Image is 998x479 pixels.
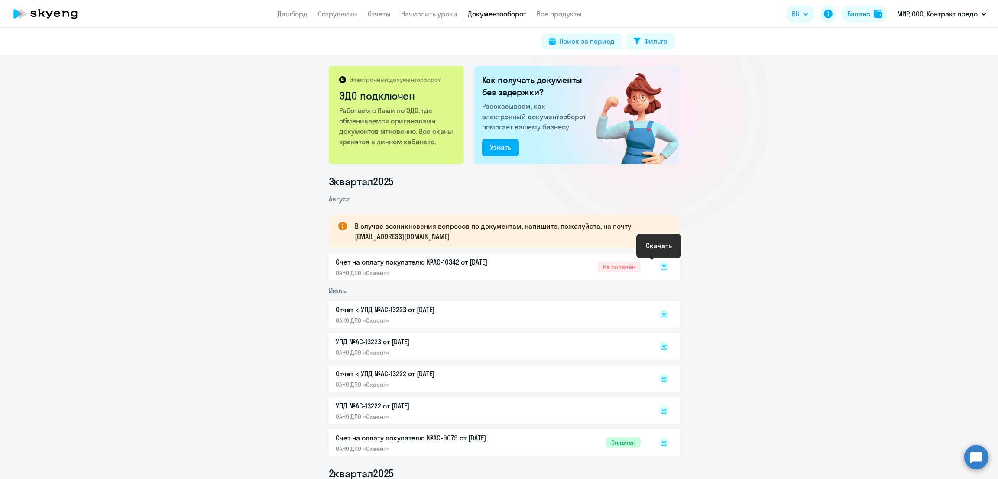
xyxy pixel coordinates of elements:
[368,10,391,18] a: Отчеты
[329,194,350,203] span: Август
[644,36,667,46] div: Фильтр
[336,433,518,443] p: Счет на оплату покупателю №AC-9079 от [DATE]
[336,433,641,453] a: Счет на оплату покупателю №AC-9079 от [DATE]ОАНО ДПО «Скаенг»Оплачен
[339,105,455,147] p: Работаем с Вами по ЭДО, где обмениваемся оригиналами документов мгновенно. Все сканы хранятся в л...
[336,337,641,356] a: УПД №AC-13223 от [DATE]ОАНО ДПО «Скаенг»
[468,10,526,18] a: Документооборот
[336,349,518,356] p: ОАНО ДПО «Скаенг»
[336,401,641,421] a: УПД №AC-13222 от [DATE]ОАНО ДПО «Скаенг»
[339,89,455,103] h2: ЭДО подключен
[336,413,518,421] p: ОАНО ДПО «Скаенг»
[847,9,870,19] div: Баланс
[336,369,641,388] a: Отчет к УПД №AC-13222 от [DATE]ОАНО ДПО «Скаенг»
[336,304,641,324] a: Отчет к УПД №AC-13223 от [DATE]ОАНО ДПО «Скаенг»
[606,437,641,448] span: Оплачен
[336,337,518,347] p: УПД №AC-13223 от [DATE]
[336,317,518,324] p: ОАНО ДПО «Скаенг»
[842,5,888,23] button: Балансbalance
[336,369,518,379] p: Отчет к УПД №AC-13222 от [DATE]
[542,34,622,49] button: Поиск за период
[792,9,800,19] span: RU
[336,304,518,315] p: Отчет к УПД №AC-13223 от [DATE]
[329,175,680,188] li: 3 квартал 2025
[336,401,518,411] p: УПД №AC-13222 от [DATE]
[277,10,308,18] a: Дашборд
[336,381,518,388] p: ОАНО ДПО «Скаенг»
[786,5,814,23] button: RU
[537,10,582,18] a: Все продукты
[627,34,674,49] button: Фильтр
[490,142,511,152] div: Узнать
[329,286,346,295] span: Июль
[401,10,457,18] a: Начислить уроки
[897,9,978,19] p: МИР, ООО, Контракт предо
[559,36,615,46] div: Поиск за период
[874,10,882,18] img: balance
[482,101,590,132] p: Рассказываем, как электронный документооборот помогает вашему бизнесу.
[482,139,519,156] button: Узнать
[336,257,641,277] a: Счет на оплату покупателю №AC-10342 от [DATE]ОАНО ДПО «Скаенг»Не оплачен
[336,445,518,453] p: ОАНО ДПО «Скаенг»
[336,269,518,277] p: ОАНО ДПО «Скаенг»
[355,221,664,242] p: В случае возникновения вопросов по документам, напишите, пожалуйста, на почту [EMAIL_ADDRESS][DOM...
[318,10,357,18] a: Сотрудники
[482,74,590,98] h2: Как получать документы без задержки?
[646,240,672,251] div: Скачать
[598,262,641,272] span: Не оплачен
[336,257,518,267] p: Счет на оплату покупателю №AC-10342 от [DATE]
[350,76,441,84] p: Электронный документооборот
[582,66,680,164] img: connected
[893,3,991,24] button: МИР, ООО, Контракт предо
